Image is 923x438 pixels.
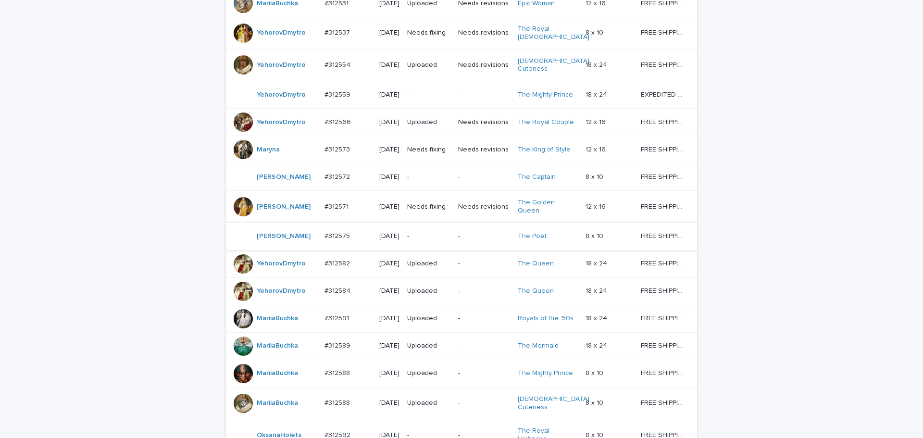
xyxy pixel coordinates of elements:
a: MariiaBuchka [257,369,298,377]
p: 18 x 24 [586,258,609,268]
p: #312575 [324,230,352,240]
p: Uploaded [407,260,450,268]
tr: MariiaBuchka #312588#312588 [DATE]Uploaded-The Mighty Prince 8 x 108 x 10 FREE SHIPPING - preview... [226,360,700,387]
p: - [458,287,510,295]
p: Needs revisions [458,61,510,69]
a: The Golden Queen [518,199,578,215]
tr: YehorovDmytro #312537#312537 [DATE]Needs fixingNeeds revisionsThe Royal [DEMOGRAPHIC_DATA] 8 x 10... [226,17,700,49]
p: FREE SHIPPING - preview in 1-2 business days, after your approval delivery will take 5-10 b.d. [641,171,687,181]
p: Needs revisions [458,29,510,37]
p: - [407,232,450,240]
p: Uploaded [407,314,450,323]
a: The Queen [518,260,554,268]
p: [DATE] [379,118,399,126]
p: Uploaded [407,342,450,350]
a: MariiaBuchka [257,342,298,350]
a: [DEMOGRAPHIC_DATA] Cuteness [518,395,589,412]
p: #312537 [324,27,352,37]
a: [DEMOGRAPHIC_DATA] Cuteness [518,57,589,74]
p: FREE SHIPPING - preview in 1-2 business days, after your approval delivery will take 5-10 b.d. [641,116,687,126]
p: #312566 [324,116,353,126]
p: [DATE] [379,91,399,99]
p: #312591 [324,313,351,323]
p: #312582 [324,258,352,268]
a: MariiaBuchka [257,399,298,407]
p: 12 x 16 [586,201,608,211]
a: MariiaBuchka [257,314,298,323]
tr: [PERSON_NAME] #312575#312575 [DATE]--The Poet 8 x 108 x 10 FREE SHIPPING - preview in 1-2 busines... [226,223,700,250]
a: YehorovDmytro [257,61,306,69]
p: FREE SHIPPING - preview in 1-2 business days, after your approval delivery will take 5-10 b.d. [641,144,687,154]
p: - [407,91,450,99]
p: #312572 [324,171,352,181]
p: Uploaded [407,61,450,69]
p: [DATE] [379,173,399,181]
p: EXPEDITED SHIPPING - preview in 1 business day; delivery up to 5 business days after your approval. [641,89,687,99]
p: - [458,399,510,407]
p: [DATE] [379,260,399,268]
p: FREE SHIPPING - preview in 1-2 business days, after your approval delivery will take 5-10 b.d. [641,367,687,377]
p: 8 x 10 [586,367,605,377]
a: The Captain [518,173,556,181]
a: YehorovDmytro [257,118,306,126]
a: The Mighty Prince [518,369,573,377]
p: [DATE] [379,203,399,211]
a: The Royal Couple [518,118,574,126]
p: 18 x 24 [586,89,609,99]
a: YehorovDmytro [257,260,306,268]
p: - [458,91,510,99]
p: 8 x 10 [586,397,605,407]
tr: YehorovDmytro #312582#312582 [DATE]Uploaded-The Queen 18 x 2418 x 24 FREE SHIPPING - preview in 1... [226,250,700,277]
p: [DATE] [379,29,399,37]
p: 8 x 10 [586,27,605,37]
p: 12 x 16 [586,116,608,126]
tr: YehorovDmytro #312559#312559 [DATE]--The Mighty Prince 18 x 2418 x 24 EXPEDITED SHIPPING - previe... [226,81,700,109]
p: #312589 [324,340,352,350]
p: 18 x 24 [586,59,609,69]
p: FREE SHIPPING - preview in 1-2 business days, after your approval delivery will take 5-10 b.d. [641,397,687,407]
tr: MariiaBuchka #312588#312588 [DATE]Uploaded-[DEMOGRAPHIC_DATA] Cuteness 8 x 108 x 10 FREE SHIPPING... [226,387,700,419]
p: FREE SHIPPING - preview in 1-2 business days, after your approval delivery will take 5-10 b.d. [641,27,687,37]
a: [PERSON_NAME] [257,232,311,240]
a: The Queen [518,287,554,295]
p: [DATE] [379,342,399,350]
p: #312584 [324,285,352,295]
p: #312573 [324,144,352,154]
a: Maryna [257,146,280,154]
p: [DATE] [379,314,399,323]
a: The King of Style [518,146,571,154]
tr: YehorovDmytro #312554#312554 [DATE]UploadedNeeds revisions[DEMOGRAPHIC_DATA] Cuteness 18 x 2418 x... [226,49,700,81]
a: [PERSON_NAME] [257,203,311,211]
p: [DATE] [379,369,399,377]
a: The Poet [518,232,547,240]
p: Uploaded [407,369,450,377]
tr: [PERSON_NAME] #312571#312571 [DATE]Needs fixingNeeds revisionsThe Golden Queen 12 x 1612 x 16 FRE... [226,191,700,223]
p: #312588 [324,367,352,377]
p: FREE SHIPPING - preview in 1-2 business days, after your approval delivery will take 5-10 b.d. [641,258,687,268]
p: - [407,173,450,181]
a: [PERSON_NAME] [257,173,311,181]
p: #312588 [324,397,352,407]
p: 8 x 10 [586,230,605,240]
tr: YehorovDmytro #312584#312584 [DATE]Uploaded-The Queen 18 x 2418 x 24 FREE SHIPPING - preview in 1... [226,277,700,305]
tr: MariiaBuchka #312591#312591 [DATE]Uploaded-Royals of the '50s 18 x 2418 x 24 FREE SHIPPING - prev... [226,305,700,332]
p: FREE SHIPPING - preview in 1-2 business days, after your approval delivery will take 5-10 b.d. [641,313,687,323]
p: - [458,314,510,323]
p: Needs fixing [407,203,450,211]
p: 18 x 24 [586,340,609,350]
p: FREE SHIPPING - preview in 1-2 business days, after your approval delivery will take 5-10 b.d. [641,59,687,69]
p: 8 x 10 [586,171,605,181]
p: [DATE] [379,399,399,407]
p: - [458,232,510,240]
p: FREE SHIPPING - preview in 1-2 business days, after your approval delivery will take 5-10 b.d. [641,201,687,211]
p: FREE SHIPPING - preview in 1-2 business days, after your approval delivery will take 5-10 b.d. [641,340,687,350]
tr: YehorovDmytro #312566#312566 [DATE]UploadedNeeds revisionsThe Royal Couple 12 x 1612 x 16 FREE SH... [226,109,700,136]
p: Needs revisions [458,203,510,211]
p: 18 x 24 [586,313,609,323]
p: [DATE] [379,232,399,240]
p: Uploaded [407,399,450,407]
p: Uploaded [407,118,450,126]
a: The Mermaid [518,342,559,350]
p: Needs fixing [407,146,450,154]
p: #312571 [324,201,350,211]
